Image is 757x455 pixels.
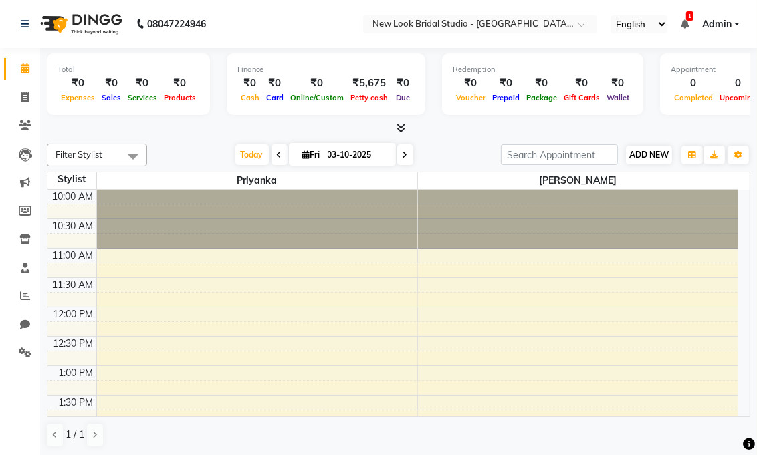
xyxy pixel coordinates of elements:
[50,249,96,263] div: 11:00 AM
[160,75,199,91] div: ₹0
[287,93,347,102] span: Online/Custom
[671,93,716,102] span: Completed
[147,5,206,43] b: 08047224946
[702,17,732,31] span: Admin
[501,144,618,165] input: Search Appointment
[56,366,96,380] div: 1:00 PM
[66,428,84,442] span: 1 / 1
[263,75,287,91] div: ₹0
[347,75,391,91] div: ₹5,675
[489,75,523,91] div: ₹0
[523,93,560,102] span: Package
[686,11,693,21] span: 1
[98,93,124,102] span: Sales
[453,75,489,91] div: ₹0
[58,75,98,91] div: ₹0
[98,75,124,91] div: ₹0
[50,219,96,233] div: 10:30 AM
[51,307,96,321] div: 12:00 PM
[235,144,269,165] span: Today
[523,75,560,91] div: ₹0
[58,64,199,75] div: Total
[97,172,417,189] span: Priyanka
[324,145,391,165] input: 2025-10-03
[453,64,633,75] div: Redemption
[347,93,391,102] span: Petty cash
[489,93,523,102] span: Prepaid
[160,93,199,102] span: Products
[626,146,672,164] button: ADD NEW
[603,75,633,91] div: ₹0
[124,75,160,91] div: ₹0
[47,172,96,186] div: Stylist
[58,93,98,102] span: Expenses
[560,93,603,102] span: Gift Cards
[51,337,96,351] div: 12:30 PM
[124,93,160,102] span: Services
[671,75,716,91] div: 0
[603,93,633,102] span: Wallet
[629,150,669,160] span: ADD NEW
[50,190,96,204] div: 10:00 AM
[418,172,739,189] span: [PERSON_NAME]
[56,396,96,410] div: 1:30 PM
[56,149,102,160] span: Filter Stylist
[237,64,415,75] div: Finance
[287,75,347,91] div: ₹0
[50,278,96,292] div: 11:30 AM
[34,5,126,43] img: logo
[453,93,489,102] span: Voucher
[300,150,324,160] span: Fri
[393,93,413,102] span: Due
[237,75,263,91] div: ₹0
[681,18,689,30] a: 1
[560,75,603,91] div: ₹0
[263,93,287,102] span: Card
[237,93,263,102] span: Cash
[391,75,415,91] div: ₹0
